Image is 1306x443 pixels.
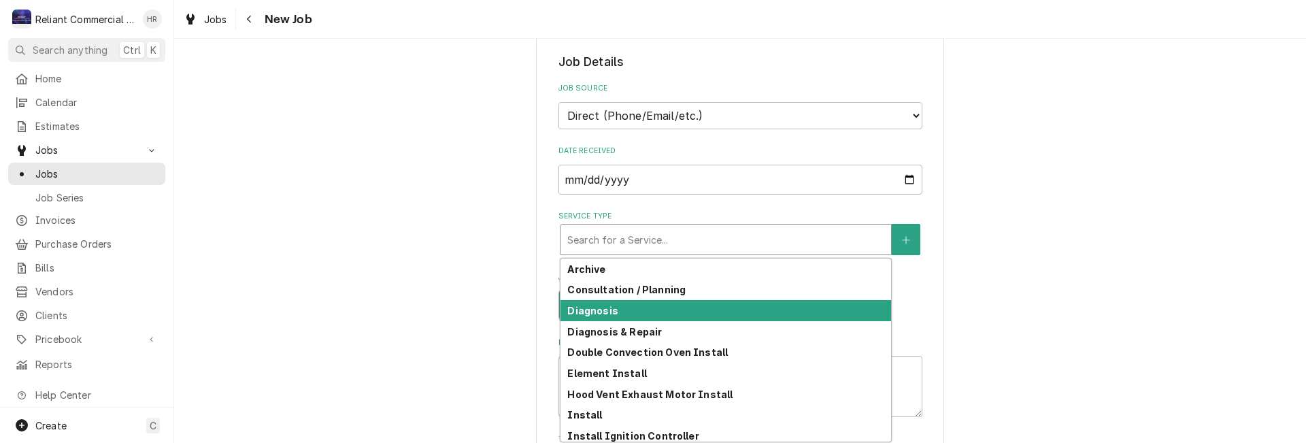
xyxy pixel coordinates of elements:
span: Clients [35,308,158,323]
span: Job Series [35,191,158,205]
div: Reason For Call [558,338,922,417]
strong: Archive [567,263,605,275]
span: Vendors [35,284,158,299]
span: Help Center [35,388,157,402]
legend: Job Details [558,53,922,71]
button: Navigate back [239,8,261,30]
span: Jobs [204,12,227,27]
div: Reliant Commercial Appliance Repair LLC [35,12,135,27]
strong: Diagnosis & Repair [567,326,662,338]
span: Ctrl [123,43,141,57]
a: Go to Jobs [8,139,165,161]
a: Go to Help Center [8,384,165,406]
div: Job Source [558,83,922,129]
span: Bills [35,261,158,275]
span: Invoices [35,213,158,227]
a: Estimates [8,115,165,137]
label: Service Type [558,211,922,222]
a: Calendar [8,91,165,114]
span: Calendar [35,95,158,110]
label: Job Source [558,83,922,94]
span: Purchase Orders [35,237,158,251]
button: Create New Service [892,224,920,255]
strong: Install [567,409,602,421]
strong: Hood Vent Exhaust Motor Install [567,389,733,400]
a: Home [8,67,165,90]
button: Search anythingCtrlK [8,38,165,62]
a: Jobs [178,8,233,31]
div: Reliant Commercial Appliance Repair LLC's Avatar [12,10,31,29]
span: K [150,43,156,57]
div: Service Type [558,211,922,255]
a: Invoices [8,209,165,231]
span: Search anything [33,43,107,57]
span: Estimates [35,119,158,133]
strong: Diagnosis [567,305,618,316]
a: Bills [8,257,165,279]
span: Jobs [35,143,138,157]
span: New Job [261,10,312,29]
label: Job Type [558,272,922,283]
a: Reports [8,353,165,376]
span: Create [35,420,67,431]
svg: Create New Service [902,235,910,245]
a: Job Series [8,186,165,209]
a: Jobs [8,163,165,185]
a: Go to Pricebook [8,328,165,350]
a: Clients [8,304,165,327]
strong: Install Ignition Controller [567,430,699,442]
strong: Consultation / Planning [567,284,686,295]
label: Reason For Call [558,338,922,348]
div: Date Received [558,146,922,194]
a: Vendors [8,280,165,303]
a: Purchase Orders [8,233,165,255]
div: HR [143,10,162,29]
input: yyyy-mm-dd [558,165,922,195]
strong: Double Convection Oven Install [567,346,728,358]
div: Heath Reed's Avatar [143,10,162,29]
div: Job Type [558,272,922,321]
span: Pricebook [35,332,138,346]
span: Reports [35,357,158,372]
span: C [150,419,156,433]
div: R [12,10,31,29]
span: Home [35,71,158,86]
span: Jobs [35,167,158,181]
strong: Element Install [567,367,646,379]
label: Date Received [558,146,922,157]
